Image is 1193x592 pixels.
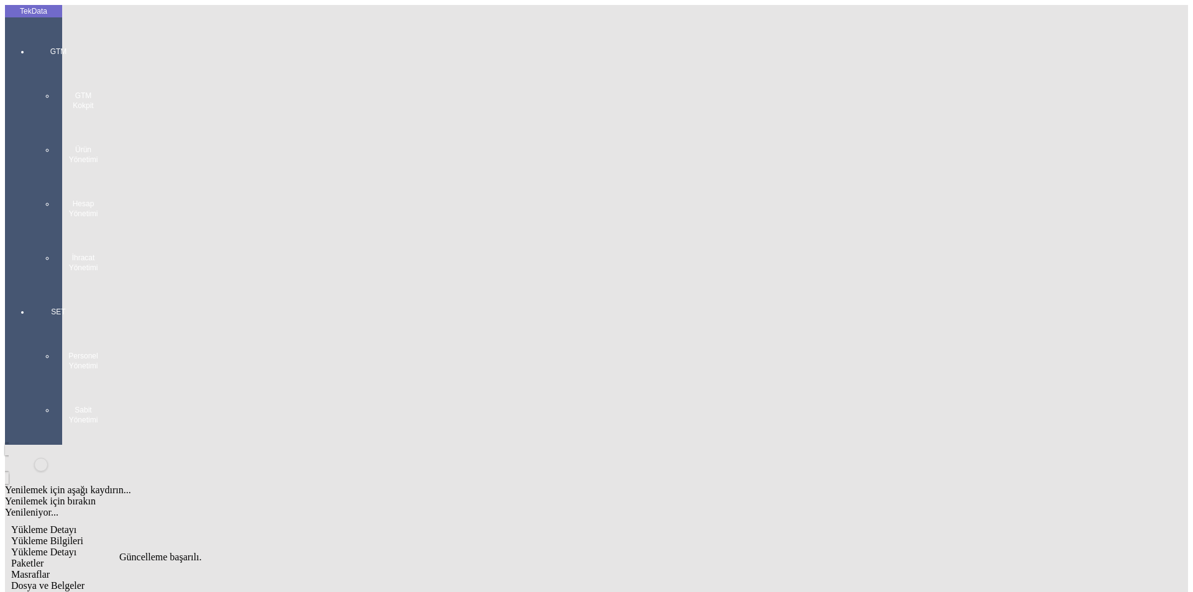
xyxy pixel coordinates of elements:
span: Yükleme Bilgileri [11,535,83,546]
span: SET [40,307,77,317]
span: GTM [40,47,77,57]
span: GTM Kokpit [65,91,102,111]
span: Paketler [11,558,43,568]
span: Dosya ve Belgeler [11,580,85,591]
span: Yükleme Detayı [11,547,76,557]
span: İhracat Yönetimi [65,253,102,273]
span: Ürün Yönetimi [65,145,102,165]
span: Sabit Yönetimi [65,405,102,425]
div: Yenilemek için bırakın [5,496,1002,507]
span: Masraflar [11,569,50,580]
span: Hesap Yönetimi [65,199,102,219]
span: Personel Yönetimi [65,351,102,371]
span: Yükleme Detayı [11,524,76,535]
div: TekData [5,6,62,16]
div: Yenilemek için aşağı kaydırın... [5,485,1002,496]
div: Güncelleme başarılı. [119,552,1074,563]
div: Yenileniyor... [5,507,1002,518]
